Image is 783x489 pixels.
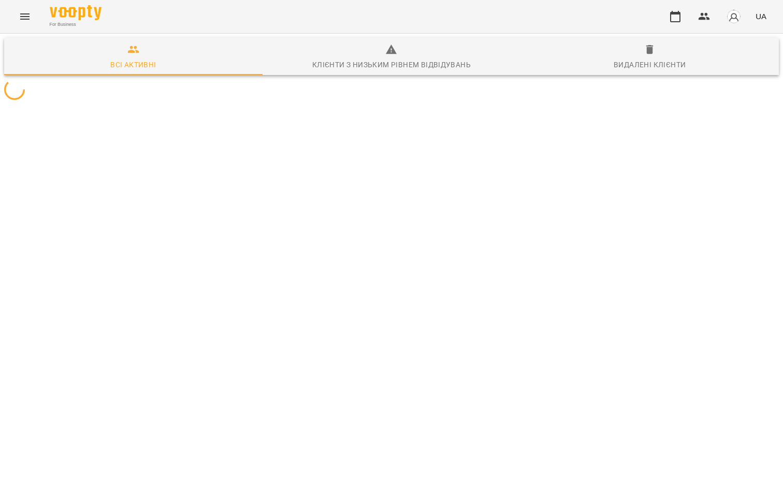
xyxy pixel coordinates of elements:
span: UA [756,11,766,22]
div: Видалені клієнти [614,58,686,71]
img: Voopty Logo [50,5,102,20]
button: Menu [12,4,37,29]
span: For Business [50,21,102,28]
div: Всі активні [110,58,156,71]
img: avatar_s.png [727,9,741,24]
div: Клієнти з низьким рівнем відвідувань [312,58,471,71]
button: UA [751,7,771,26]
